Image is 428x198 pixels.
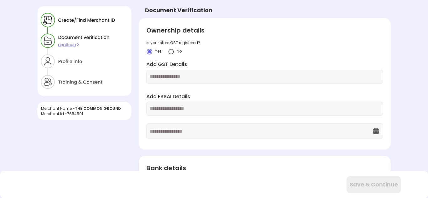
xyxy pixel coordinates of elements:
[372,127,380,135] img: OcXK764TI_dg1n3pJKAFuNcYfYqBKGvmbXteblFrPew4KBASBbPUoKPFDRZzLe5z5khKOkBCrBseVNl8W_Mqhk0wgJF92Dyy9...
[41,106,128,111] div: Merchant Name -
[41,111,128,116] div: Merchant Id - 7654591
[177,48,182,54] span: No
[146,163,383,173] div: Bank details
[146,93,383,100] label: Add FSSAI Details
[146,40,383,45] div: Is your store GST registered?
[145,6,212,14] div: Document Verification
[168,48,174,55] img: yidvdI1b1At5fYgYeHdauqyvT_pgttO64BpF2mcDGQwz_NKURL8lp7m2JUJk3Onwh4FIn8UgzATYbhG5vtZZpSXeknhWnnZDd...
[146,61,383,68] label: Add GST Details
[347,176,401,193] button: Save & Continue
[37,6,131,96] img: xZtaNGYO7ZEa_Y6BGN0jBbY4tz3zD8CMWGtK9DYT203r_wSWJgC64uaYzQv0p6I5U3yzNyQZ90jnSGEji8ItH6xpax9JibOI_...
[146,26,383,35] div: Ownership details
[155,48,162,54] span: Yes
[146,48,153,55] img: crlYN1wOekqfTXo2sKdO7mpVD4GIyZBlBCY682TI1bTNaOsxckEXOmACbAD6EYcPGHR5wXB9K-wSeRvGOQTikGGKT-kEDVP-b...
[75,106,121,111] span: THE COMMON GROUND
